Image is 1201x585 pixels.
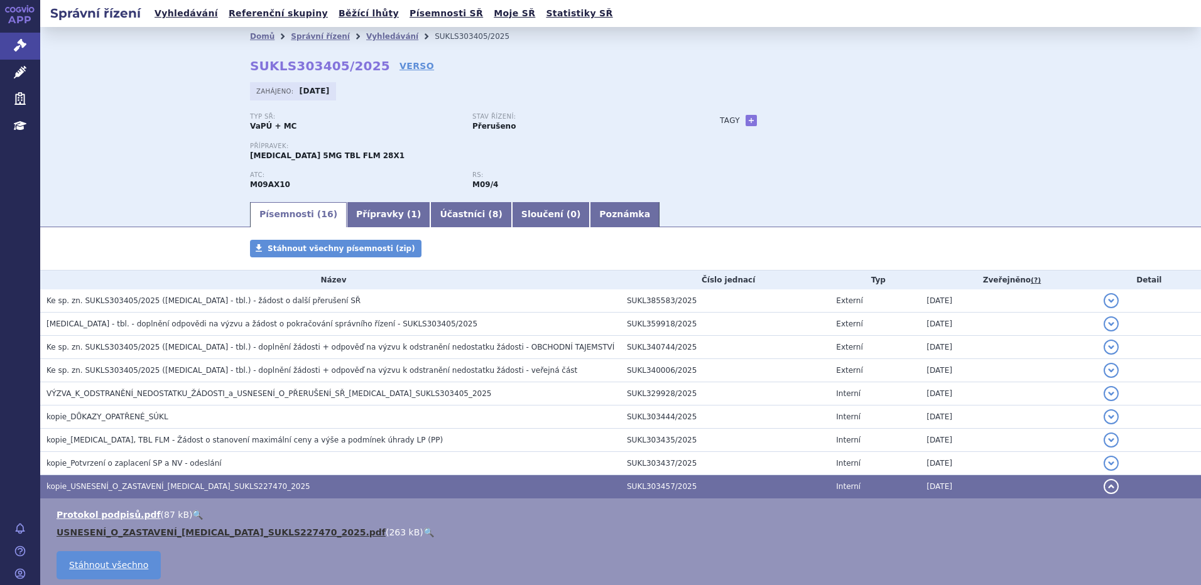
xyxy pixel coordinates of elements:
[151,5,222,22] a: Vyhledávání
[621,475,830,498] td: SUKL303457/2025
[621,313,830,336] td: SUKL359918/2025
[1097,271,1201,289] th: Detail
[1104,293,1119,308] button: detail
[621,359,830,382] td: SUKL340006/2025
[920,336,1097,359] td: [DATE]
[472,122,516,131] strong: Přerušeno
[46,389,491,398] span: VÝZVA_K_ODSTRANĚNÍ_NEDOSTATKU_ŽÁDOSTI_a_USNESENÍ_O_PŘERUŠENÍ_SŘ_EVRYSDI_SUKLS303405_2025
[920,405,1097,429] td: [DATE]
[423,527,434,537] a: 🔍
[490,5,539,22] a: Moje SŘ
[492,209,499,219] span: 8
[836,366,862,375] span: Externí
[46,436,443,444] span: kopie_EVRYSDI, TBL FLM - Žádost o stanovení maximální ceny a výše a podmínek úhrady LP (PP)
[300,87,330,95] strong: [DATE]
[256,86,296,96] span: Zahájeno:
[435,27,526,46] li: SUKLS303405/2025
[1031,276,1041,285] abbr: (?)
[472,171,682,179] p: RS:
[570,209,577,219] span: 0
[389,527,420,537] span: 263 kB
[406,5,487,22] a: Písemnosti SŘ
[720,113,740,128] h3: Tagy
[472,180,498,189] strong: risdiplam
[291,32,350,41] a: Správní řízení
[1104,432,1119,448] button: detail
[1104,456,1119,471] button: detail
[40,4,151,22] h2: Správní řízení
[57,508,1188,521] li: ( )
[335,5,403,22] a: Běžící lhůty
[920,289,1097,313] td: [DATE]
[46,319,477,328] span: EVRYSDI - tbl. - doplnění odpovědi na výzvu a žádost o pokračování správního řízení - SUKLS303405...
[830,271,920,289] th: Typ
[46,343,614,352] span: Ke sp. zn. SUKLS303405/2025 (EVRYSDI - tbl.) - doplnění žádosti + odpověď na výzvu k odstranění n...
[1104,479,1119,494] button: detail
[250,32,274,41] a: Domů
[46,482,310,491] span: kopie_USNESENÍ_O_ZASTAVENÍ_EVRYSDI_SUKLS227470_2025
[250,240,421,257] a: Stáhnout všechny písemnosti (zip)
[920,359,1097,382] td: [DATE]
[250,142,695,150] p: Přípravek:
[250,202,347,227] a: Písemnosti (16)
[366,32,418,41] a: Vyhledávání
[250,171,460,179] p: ATC:
[1104,316,1119,331] button: detail
[57,551,161,579] a: Stáhnout všechno
[512,202,590,227] a: Sloučení (0)
[920,475,1097,498] td: [DATE]
[542,5,616,22] a: Statistiky SŘ
[920,382,1097,405] td: [DATE]
[347,202,430,227] a: Přípravky (1)
[1104,340,1119,355] button: detail
[621,271,830,289] th: Číslo jednací
[46,459,222,468] span: kopie_Potvrzení o zaplacení SP a NV - odeslání
[225,5,332,22] a: Referenční skupiny
[250,151,405,160] span: [MEDICAL_DATA] 5MG TBL FLM 28X1
[836,296,862,305] span: Externí
[57,510,161,520] a: Protokol podpisů.pdf
[57,527,386,537] a: USNESENÍ_O_ZASTAVENÍ_[MEDICAL_DATA]_SUKLS227470_2025.pdf
[590,202,660,227] a: Poznámka
[836,482,861,491] span: Interní
[836,319,862,328] span: Externí
[621,405,830,429] td: SUKL303444/2025
[411,209,417,219] span: 1
[836,343,862,352] span: Externí
[836,459,861,468] span: Interní
[399,60,434,72] a: VERSO
[192,510,203,520] a: 🔍
[920,271,1097,289] th: Zveřejněno
[250,113,460,121] p: Typ SŘ:
[920,452,1097,475] td: [DATE]
[430,202,511,227] a: Účastníci (8)
[621,382,830,405] td: SUKL329928/2025
[920,429,1097,452] td: [DATE]
[250,58,390,73] strong: SUKLS303405/2025
[1104,386,1119,401] button: detail
[250,180,290,189] strong: RISDIPLAM
[46,412,168,421] span: kopie_DŮKAZY_OPATŘENÉ_SÚKL
[164,510,189,520] span: 87 kB
[57,526,1188,539] li: ( )
[1104,409,1119,424] button: detail
[621,289,830,313] td: SUKL385583/2025
[621,429,830,452] td: SUKL303435/2025
[621,452,830,475] td: SUKL303437/2025
[46,296,361,305] span: Ke sp. zn. SUKLS303405/2025 (EVRYSDI - tbl.) - žádost o další přerušení SŘ
[46,366,577,375] span: Ke sp. zn. SUKLS303405/2025 (EVRYSDI - tbl.) - doplnění žádosti + odpověď na výzvu k odstranění n...
[250,122,296,131] strong: VaPÚ + MC
[268,244,415,253] span: Stáhnout všechny písemnosti (zip)
[836,389,861,398] span: Interní
[472,113,682,121] p: Stav řízení:
[40,271,621,289] th: Název
[321,209,333,219] span: 16
[836,412,861,421] span: Interní
[836,436,861,444] span: Interní
[746,115,757,126] a: +
[621,336,830,359] td: SUKL340744/2025
[920,313,1097,336] td: [DATE]
[1104,363,1119,378] button: detail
